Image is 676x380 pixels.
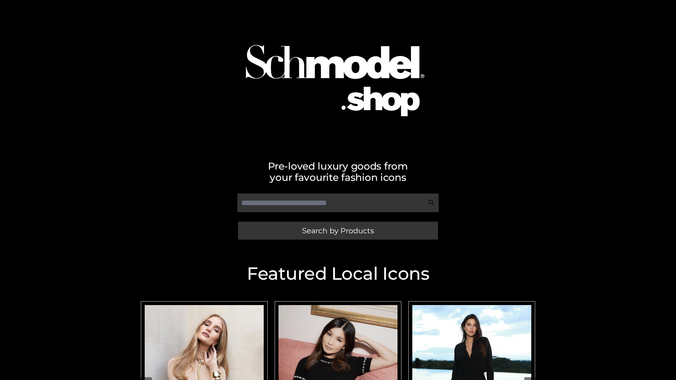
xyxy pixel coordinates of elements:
a: Search by Products [238,222,438,240]
h2: Pre-loved luxury goods from your favourite fashion icons [137,160,539,183]
h2: Featured Local Icons​ [137,265,539,283]
img: Search Icon [428,199,435,206]
span: Search by Products [302,227,374,234]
